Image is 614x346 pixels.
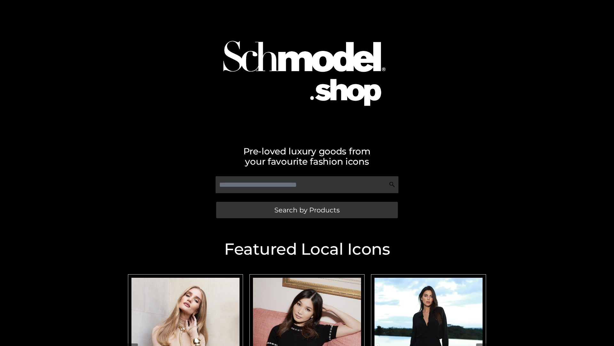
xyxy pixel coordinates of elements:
h2: Featured Local Icons​ [125,241,489,257]
img: Search Icon [389,181,395,188]
h2: Pre-loved luxury goods from your favourite fashion icons [125,146,489,167]
a: Search by Products [216,202,398,218]
span: Search by Products [274,207,340,213]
